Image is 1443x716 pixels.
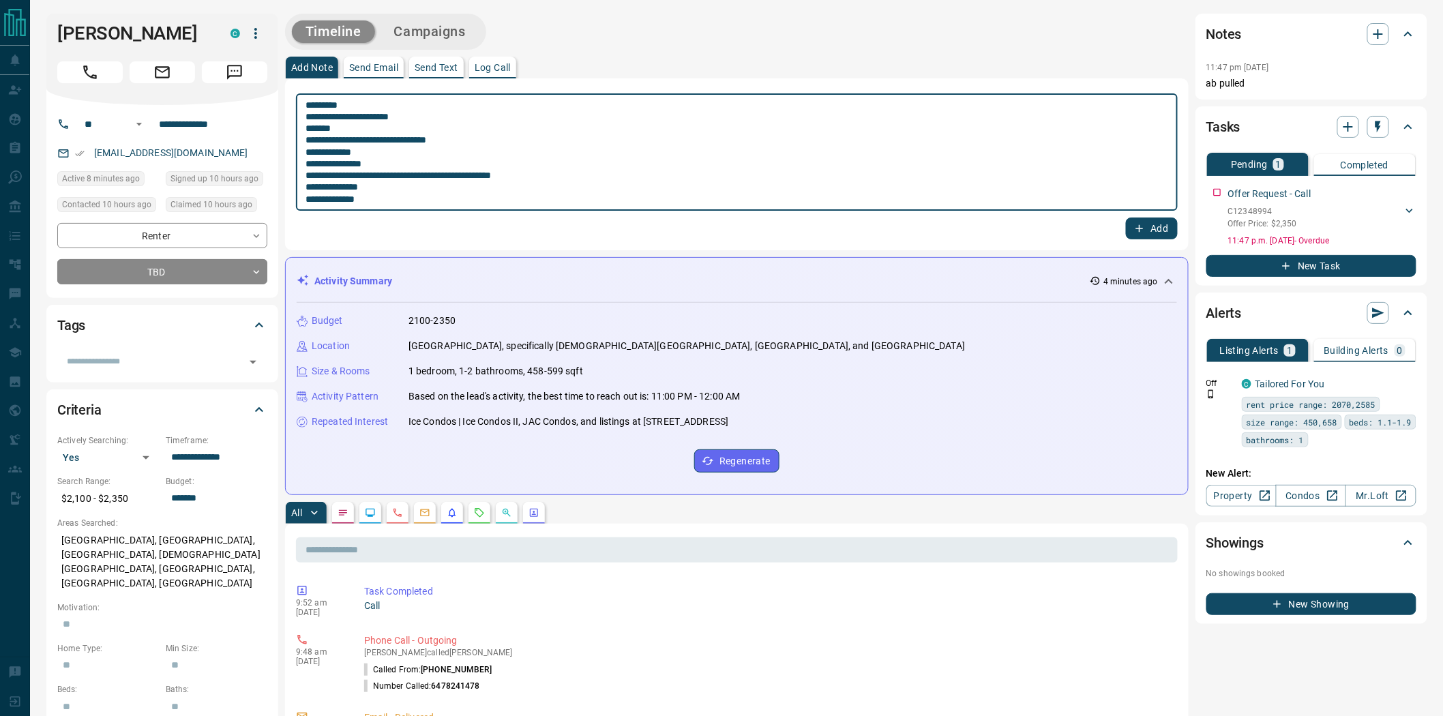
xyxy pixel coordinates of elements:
p: 11:47 p.m. [DATE] - Overdue [1228,235,1416,247]
p: Send Email [349,63,398,72]
p: All [291,508,302,518]
p: 11:47 pm [DATE] [1206,63,1269,72]
p: [GEOGRAPHIC_DATA], specifically [DEMOGRAPHIC_DATA][GEOGRAPHIC_DATA], [GEOGRAPHIC_DATA], and [GEOG... [408,339,965,353]
p: Number Called: [364,680,480,692]
p: Actively Searching: [57,434,159,447]
p: 2100-2350 [408,314,456,328]
p: Offer Request - Call [1228,187,1311,201]
div: Notes [1206,18,1416,50]
div: C12348994Offer Price: $2,350 [1228,203,1416,233]
div: Sat Aug 16 2025 [166,171,267,190]
h2: Notes [1206,23,1242,45]
p: Activity Pattern [312,389,378,404]
p: Home Type: [57,642,159,655]
a: [EMAIL_ADDRESS][DOMAIN_NAME] [94,147,248,158]
p: Called From: [364,663,492,676]
svg: Listing Alerts [447,507,458,518]
div: Yes [57,447,159,468]
button: New Task [1206,255,1416,277]
span: Email [130,61,195,83]
h1: [PERSON_NAME] [57,23,210,44]
p: Budget: [166,475,267,488]
svg: Notes [338,507,348,518]
p: Beds: [57,683,159,696]
div: condos.ca [230,29,240,38]
button: Regenerate [694,449,779,473]
p: 1 [1276,160,1281,169]
div: Renter [57,223,267,248]
svg: Lead Browsing Activity [365,507,376,518]
p: Areas Searched: [57,517,267,529]
p: Pending [1231,160,1268,169]
p: Timeframe: [166,434,267,447]
p: Send Text [415,63,458,72]
button: New Showing [1206,593,1416,615]
a: Condos [1276,485,1346,507]
p: Baths: [166,683,267,696]
h2: Criteria [57,399,102,421]
div: Alerts [1206,297,1416,329]
div: condos.ca [1242,379,1251,389]
span: Signed up 10 hours ago [170,172,258,185]
p: Size & Rooms [312,364,370,378]
span: Active 8 minutes ago [62,172,140,185]
svg: Requests [474,507,485,518]
h2: Alerts [1206,302,1242,324]
span: Contacted 10 hours ago [62,198,151,211]
button: Campaigns [381,20,479,43]
a: Property [1206,485,1277,507]
p: Phone Call - Outgoing [364,633,1172,648]
p: Location [312,339,350,353]
button: Open [131,116,147,132]
svg: Agent Actions [529,507,539,518]
p: No showings booked [1206,567,1416,580]
span: bathrooms: 1 [1247,433,1304,447]
div: Showings [1206,526,1416,559]
div: Tags [57,309,267,342]
p: Activity Summary [314,274,392,288]
p: Based on the lead's activity, the best time to reach out is: 11:00 PM - 12:00 AM [408,389,741,404]
button: Open [243,353,263,372]
button: Add [1126,218,1178,239]
svg: Push Notification Only [1206,389,1216,399]
a: Mr.Loft [1345,485,1416,507]
p: New Alert: [1206,466,1416,481]
h2: Tasks [1206,116,1240,138]
p: [GEOGRAPHIC_DATA], [GEOGRAPHIC_DATA], [GEOGRAPHIC_DATA], [DEMOGRAPHIC_DATA][GEOGRAPHIC_DATA], [GE... [57,529,267,595]
p: Repeated Interest [312,415,388,429]
button: Timeline [292,20,375,43]
div: Tasks [1206,110,1416,143]
p: Add Note [291,63,333,72]
span: beds: 1.1-1.9 [1350,415,1412,429]
p: Motivation: [57,601,267,614]
span: Claimed 10 hours ago [170,198,252,211]
h2: Showings [1206,532,1264,554]
svg: Opportunities [501,507,512,518]
p: Search Range: [57,475,159,488]
span: size range: 450,658 [1247,415,1337,429]
p: 0 [1397,346,1403,355]
span: Call [57,61,123,83]
p: 9:52 am [296,598,344,608]
p: Listing Alerts [1220,346,1279,355]
p: Off [1206,377,1234,389]
p: [DATE] [296,608,344,617]
p: Min Size: [166,642,267,655]
svg: Emails [419,507,430,518]
p: 4 minutes ago [1103,275,1157,288]
span: rent price range: 2070,2585 [1247,398,1375,411]
p: Ice Condos | Ice Condos II, JAC Condos, and listings at [STREET_ADDRESS] [408,415,728,429]
a: Tailored For You [1255,378,1325,389]
h2: Tags [57,314,85,336]
p: Completed [1341,160,1389,170]
p: 1 bedroom, 1-2 bathrooms, 458-599 sqft [408,364,583,378]
span: 6478241478 [432,681,480,691]
div: TBD [57,259,267,284]
p: 9:48 am [296,647,344,657]
p: Call [364,599,1172,613]
p: [PERSON_NAME] called [PERSON_NAME] [364,648,1172,657]
span: [PHONE_NUMBER] [421,665,492,674]
p: Task Completed [364,584,1172,599]
p: Offer Price: $2,350 [1228,218,1297,230]
span: Message [202,61,267,83]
